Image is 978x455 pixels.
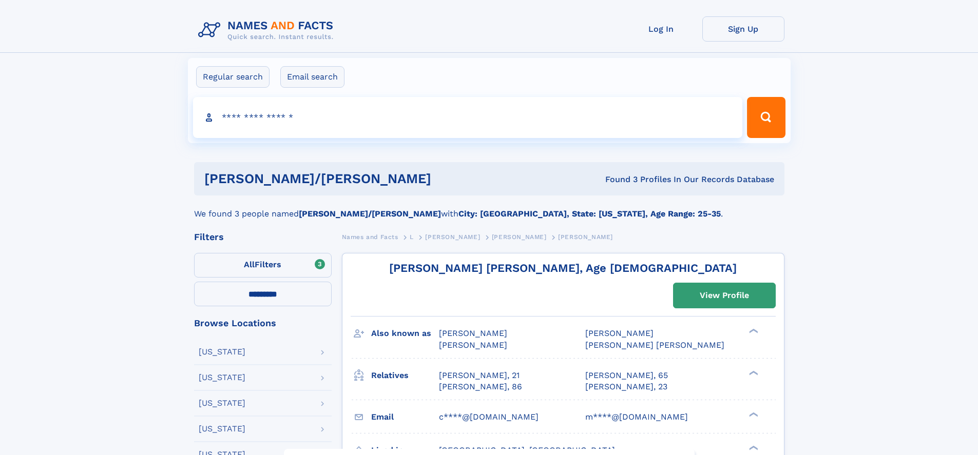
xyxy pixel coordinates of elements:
a: Names and Facts [342,230,398,243]
div: ❯ [746,328,759,334]
div: Found 3 Profiles In Our Records Database [518,174,774,185]
span: [PERSON_NAME] [585,328,654,338]
div: [US_STATE] [199,425,245,433]
a: [PERSON_NAME], 21 [439,370,520,381]
a: Sign Up [702,16,784,42]
input: search input [193,97,743,138]
div: ❯ [746,444,759,451]
a: Log In [620,16,702,42]
h1: [PERSON_NAME]/[PERSON_NAME] [204,172,519,185]
a: [PERSON_NAME] [492,230,547,243]
div: [US_STATE] [199,399,245,407]
div: [US_STATE] [199,373,245,382]
a: View Profile [674,283,775,308]
h3: Relatives [371,367,439,384]
label: Filters [194,253,332,278]
div: Filters [194,232,332,242]
div: ❯ [746,369,759,376]
a: [PERSON_NAME], 23 [585,381,667,392]
div: [US_STATE] [199,348,245,356]
a: [PERSON_NAME] [PERSON_NAME], Age [DEMOGRAPHIC_DATA] [389,262,737,274]
a: [PERSON_NAME] [425,230,480,243]
h3: Email [371,408,439,426]
span: [PERSON_NAME] [425,233,480,241]
img: Logo Names and Facts [194,16,342,44]
a: [PERSON_NAME], 65 [585,370,668,381]
span: [PERSON_NAME] [PERSON_NAME] [585,340,724,350]
a: [PERSON_NAME], 86 [439,381,522,392]
label: Regular search [196,66,270,88]
div: Browse Locations [194,319,332,328]
label: Email search [280,66,344,88]
span: [PERSON_NAME] [558,233,613,241]
a: L [410,230,414,243]
div: We found 3 people named with . [194,195,784,220]
span: [PERSON_NAME] [492,233,547,241]
span: [PERSON_NAME] [439,328,507,338]
div: View Profile [700,284,749,307]
span: [PERSON_NAME] [439,340,507,350]
div: ❯ [746,411,759,418]
b: City: [GEOGRAPHIC_DATA], State: [US_STATE], Age Range: 25-35 [458,209,721,219]
span: L [410,233,414,241]
button: Search Button [747,97,785,138]
h3: Also known as [371,325,439,342]
b: [PERSON_NAME]/[PERSON_NAME] [299,209,441,219]
span: All [244,260,255,269]
span: [GEOGRAPHIC_DATA], [GEOGRAPHIC_DATA] [439,445,615,455]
